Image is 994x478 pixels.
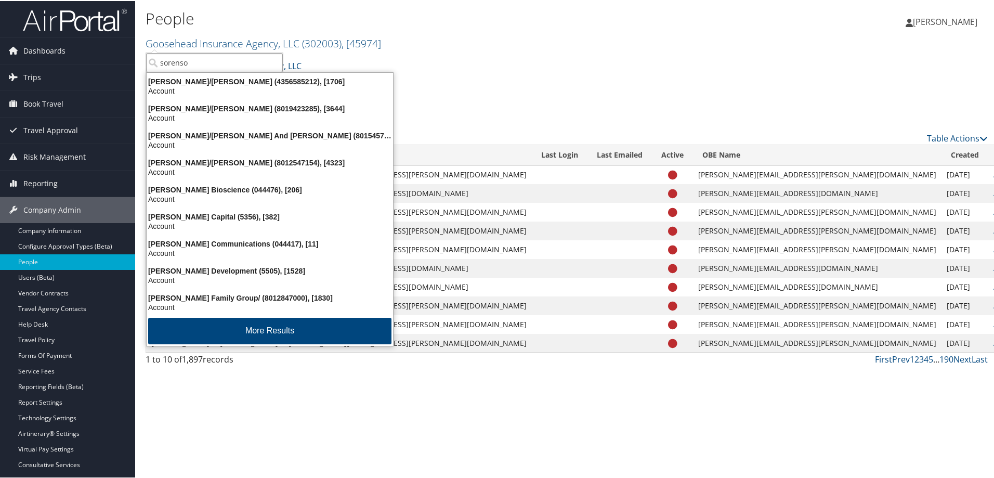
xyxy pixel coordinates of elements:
[913,15,977,27] span: [PERSON_NAME]
[910,353,914,364] a: 1
[693,314,941,333] td: [PERSON_NAME][EMAIL_ADDRESS][PERSON_NAME][DOMAIN_NAME]
[693,239,941,258] td: [PERSON_NAME][EMAIL_ADDRESS][PERSON_NAME][DOMAIN_NAME]
[342,35,381,49] span: , [ 45974 ]
[140,184,399,193] div: [PERSON_NAME] Bioscience (044476), [206]
[283,183,532,202] td: [PERSON_NAME][EMAIL_ADDRESS][DOMAIN_NAME]
[140,103,399,112] div: [PERSON_NAME]/[PERSON_NAME] (8019423285), [3644]
[927,132,988,143] a: Table Actions
[928,353,933,364] a: 5
[532,144,587,164] th: Last Login: activate to sort column ascending
[23,117,78,143] span: Travel Approval
[283,239,532,258] td: [PERSON_NAME][EMAIL_ADDRESS][PERSON_NAME][DOMAIN_NAME]
[652,144,693,164] th: Active: activate to sort column descending
[146,35,381,49] a: Goosehead Insurance Agency, LLC
[941,164,988,183] td: [DATE]
[146,7,707,29] h1: People
[693,144,941,164] th: OBE Name: activate to sort column ascending
[693,277,941,295] td: [PERSON_NAME][EMAIL_ADDRESS][DOMAIN_NAME]
[140,112,399,122] div: Account
[941,258,988,277] td: [DATE]
[693,183,941,202] td: [PERSON_NAME][EMAIL_ADDRESS][DOMAIN_NAME]
[941,221,988,239] td: [DATE]
[875,353,892,364] a: First
[924,353,928,364] a: 4
[23,143,86,169] span: Risk Management
[941,202,988,221] td: [DATE]
[140,76,399,85] div: [PERSON_NAME]/[PERSON_NAME] (4356585212), [1706]
[140,221,399,230] div: Account
[941,333,988,352] td: [DATE]
[283,258,532,277] td: [PERSON_NAME][EMAIL_ADDRESS][DOMAIN_NAME]
[693,164,941,183] td: [PERSON_NAME][EMAIL_ADDRESS][PERSON_NAME][DOMAIN_NAME]
[140,85,399,95] div: Account
[148,317,391,343] button: More Results
[941,277,988,295] td: [DATE]
[953,353,972,364] a: Next
[23,37,66,63] span: Dashboards
[140,211,399,221] div: [PERSON_NAME] Capital (5356), [382]
[23,90,63,116] span: Book Travel
[140,139,399,149] div: Account
[693,333,941,352] td: [PERSON_NAME][EMAIL_ADDRESS][PERSON_NAME][DOMAIN_NAME]
[933,353,939,364] span: …
[693,221,941,239] td: [PERSON_NAME][EMAIL_ADDRESS][PERSON_NAME][DOMAIN_NAME]
[283,202,532,221] td: [PERSON_NAME][EMAIL_ADDRESS][PERSON_NAME][DOMAIN_NAME]
[892,353,910,364] a: Prev
[140,275,399,284] div: Account
[23,7,127,31] img: airportal-logo.png
[939,353,953,364] a: 190
[302,35,342,49] span: ( 302003 )
[146,52,283,71] input: Search Accounts
[140,302,399,311] div: Account
[283,314,532,333] td: [PERSON_NAME][EMAIL_ADDRESS][PERSON_NAME][DOMAIN_NAME]
[941,314,988,333] td: [DATE]
[587,144,652,164] th: Last Emailed: activate to sort column ascending
[941,295,988,314] td: [DATE]
[941,144,988,164] th: Created: activate to sort column ascending
[23,63,41,89] span: Trips
[906,5,988,36] a: [PERSON_NAME]
[941,239,988,258] td: [DATE]
[283,333,532,352] td: [PERSON_NAME][EMAIL_ADDRESS][PERSON_NAME][DOMAIN_NAME]
[919,353,924,364] a: 3
[972,353,988,364] a: Last
[693,202,941,221] td: [PERSON_NAME][EMAIL_ADDRESS][PERSON_NAME][DOMAIN_NAME]
[283,221,532,239] td: [PERSON_NAME][EMAIL_ADDRESS][PERSON_NAME][DOMAIN_NAME]
[140,248,399,257] div: Account
[941,183,988,202] td: [DATE]
[23,196,81,222] span: Company Admin
[283,164,532,183] td: [PERSON_NAME][EMAIL_ADDRESS][PERSON_NAME][DOMAIN_NAME]
[693,295,941,314] td: [PERSON_NAME][EMAIL_ADDRESS][PERSON_NAME][DOMAIN_NAME]
[283,295,532,314] td: [PERSON_NAME][EMAIL_ADDRESS][PERSON_NAME][DOMAIN_NAME]
[140,238,399,248] div: [PERSON_NAME] Communications (044417), [11]
[693,258,941,277] td: [PERSON_NAME][EMAIL_ADDRESS][DOMAIN_NAME]
[140,292,399,302] div: [PERSON_NAME] Family Group/ (8012847000), [1830]
[283,277,532,295] td: [PERSON_NAME][EMAIL_ADDRESS][DOMAIN_NAME]
[140,157,399,166] div: [PERSON_NAME]/[PERSON_NAME] (8012547154), [4323]
[140,265,399,275] div: [PERSON_NAME] Development (5505), [1528]
[140,193,399,203] div: Account
[140,130,399,139] div: [PERSON_NAME]/[PERSON_NAME] And [PERSON_NAME] (8015457260), [2253]
[146,352,345,370] div: 1 to 10 of records
[182,353,203,364] span: 1,897
[140,166,399,176] div: Account
[914,353,919,364] a: 2
[283,144,532,164] th: Email: activate to sort column ascending
[23,170,58,196] span: Reporting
